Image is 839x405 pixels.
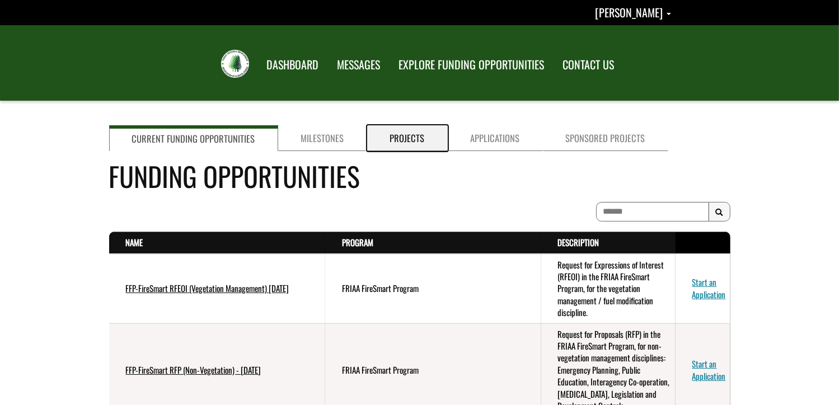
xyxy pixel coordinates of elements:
[342,236,373,248] a: Program
[325,254,541,324] td: FRIAA FireSmart Program
[596,202,709,222] input: To search on partial text, use the asterisk (*) wildcard character.
[109,125,278,151] a: Current Funding Opportunities
[109,156,730,196] h4: Funding Opportunities
[329,51,389,79] a: MESSAGES
[692,276,726,300] a: Start an Application
[126,236,143,248] a: Name
[221,50,249,78] img: FRIAA Submissions Portal
[541,254,676,324] td: Request for Expressions of Interest (RFEOI) in the FRIAA FireSmart Program, for the vegetation ma...
[367,125,448,151] a: Projects
[259,51,327,79] a: DASHBOARD
[543,125,668,151] a: Sponsored Projects
[109,254,325,324] td: FFP-FireSmart RFEOI (Vegetation Management) July 2025
[126,282,289,294] a: FFP-FireSmart RFEOI (Vegetation Management) [DATE]
[448,125,543,151] a: Applications
[595,4,663,21] span: [PERSON_NAME]
[257,48,623,79] nav: Main Navigation
[278,125,367,151] a: Milestones
[709,202,730,222] button: Search Results
[555,51,623,79] a: CONTACT US
[391,51,553,79] a: EXPLORE FUNDING OPPORTUNITIES
[595,4,671,21] a: Chantelle Bambrick
[558,236,599,248] a: Description
[692,357,726,382] a: Start an Application
[126,364,261,376] a: FFP-FireSmart RFP (Non-Vegetation) - [DATE]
